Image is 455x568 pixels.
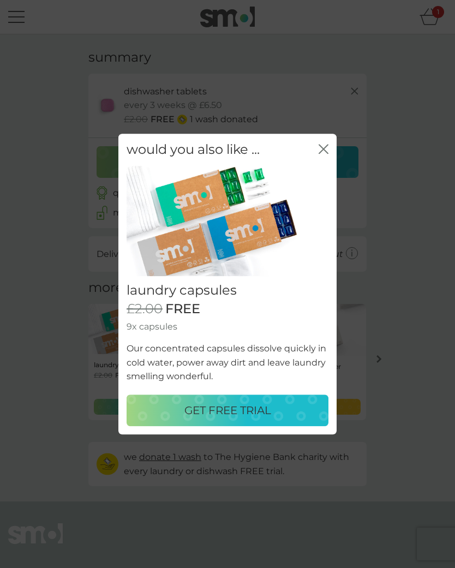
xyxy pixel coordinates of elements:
p: 9x capsules [127,320,328,334]
button: GET FREE TRIAL [127,394,328,426]
p: Our concentrated capsules dissolve quickly in cold water, power away dirt and leave laundry smell... [127,342,328,384]
h2: would you also like ... [127,142,260,158]
span: FREE [165,301,200,317]
span: £2.00 [127,301,163,317]
p: GET FREE TRIAL [184,402,271,419]
button: close [319,144,328,156]
h2: laundry capsules [127,283,328,298]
